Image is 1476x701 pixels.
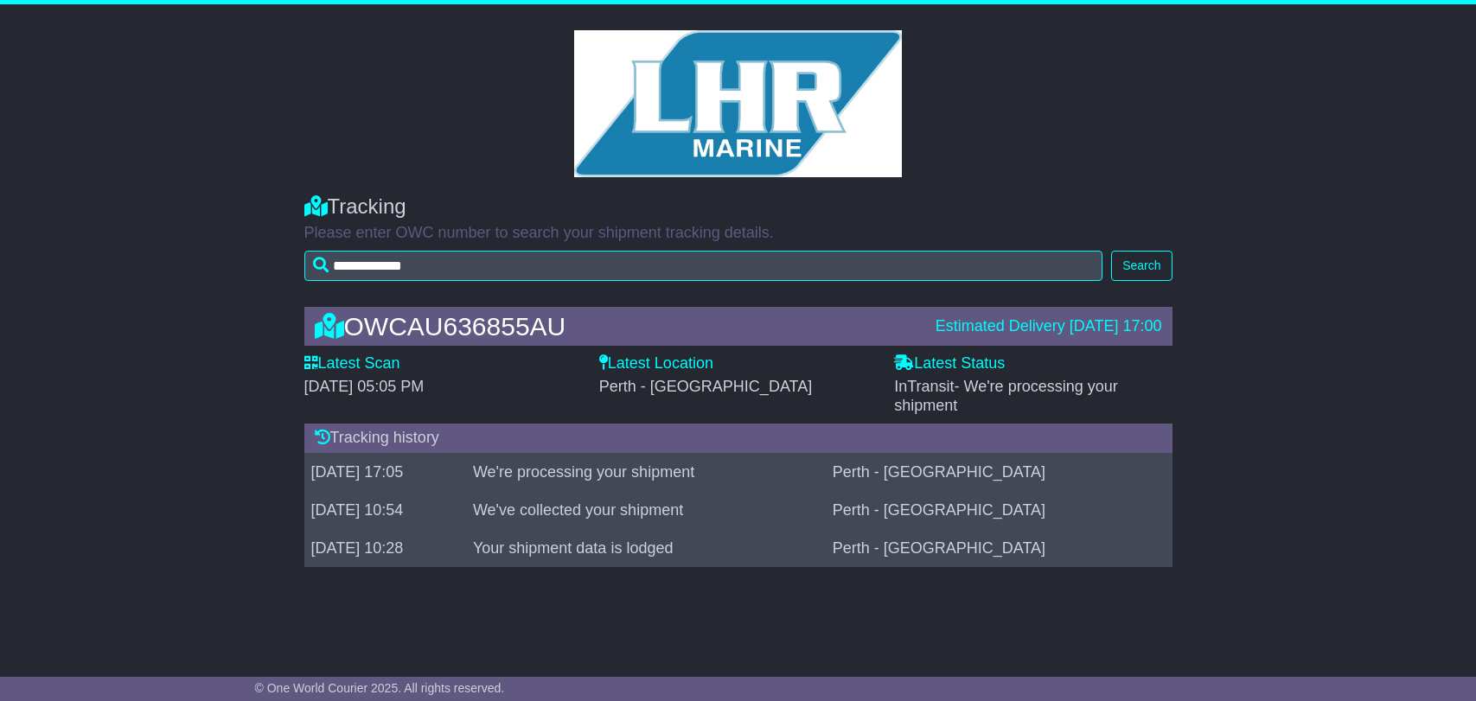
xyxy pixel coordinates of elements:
span: InTransit [894,378,1118,414]
td: Perth - [GEOGRAPHIC_DATA] [826,453,1172,491]
span: © One World Courier 2025. All rights reserved. [255,681,505,695]
div: Estimated Delivery [DATE] 17:00 [936,317,1162,336]
div: OWCAU636855AU [306,312,927,341]
span: Perth - [GEOGRAPHIC_DATA] [599,378,812,395]
img: GetCustomerLogo [574,30,903,177]
td: We're processing your shipment [466,453,826,491]
label: Latest Status [894,354,1005,373]
td: We've collected your shipment [466,491,826,529]
td: [DATE] 10:28 [304,529,466,567]
td: Perth - [GEOGRAPHIC_DATA] [826,529,1172,567]
td: Your shipment data is lodged [466,529,826,567]
div: Tracking history [304,424,1172,453]
td: [DATE] 17:05 [304,453,466,491]
td: Perth - [GEOGRAPHIC_DATA] [826,491,1172,529]
button: Search [1111,251,1172,281]
div: Tracking [304,194,1172,220]
p: Please enter OWC number to search your shipment tracking details. [304,224,1172,243]
td: [DATE] 10:54 [304,491,466,529]
label: Latest Location [599,354,713,373]
label: Latest Scan [304,354,400,373]
span: [DATE] 05:05 PM [304,378,425,395]
span: - We're processing your shipment [894,378,1118,414]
